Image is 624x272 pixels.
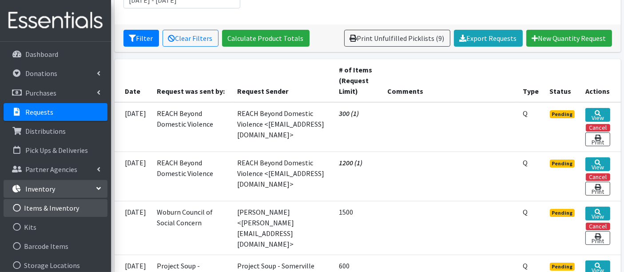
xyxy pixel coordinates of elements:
[4,122,107,140] a: Distributions
[232,102,334,152] td: REACH Beyond Domestic Violence <[EMAIL_ADDRESS][DOMAIN_NAME]>
[4,64,107,82] a: Donations
[518,59,545,102] th: Type
[550,263,575,271] span: Pending
[4,180,107,198] a: Inventory
[4,6,107,36] img: HumanEssentials
[4,84,107,102] a: Purchases
[334,152,382,201] td: 1200 (1)
[550,110,575,118] span: Pending
[25,108,53,116] p: Requests
[585,182,610,196] a: Print
[4,218,107,236] a: Kits
[152,152,232,201] td: REACH Beyond Domestic Violence
[585,132,610,146] a: Print
[580,59,620,102] th: Actions
[550,160,575,168] span: Pending
[4,103,107,121] a: Requests
[25,146,88,155] p: Pick Ups & Deliveries
[4,160,107,178] a: Partner Agencies
[334,102,382,152] td: 300 (1)
[586,173,610,181] button: Cancel
[4,141,107,159] a: Pick Ups & Deliveries
[25,127,66,136] p: Distributions
[585,157,610,171] a: View
[123,30,159,47] button: Filter
[334,201,382,255] td: 1500
[526,30,612,47] a: New Quantity Request
[115,152,152,201] td: [DATE]
[115,201,152,255] td: [DATE]
[25,50,58,59] p: Dashboard
[334,59,382,102] th: # of Items (Request Limit)
[545,59,580,102] th: Status
[523,158,528,167] abbr: Quantity
[152,201,232,255] td: Woburn Council of Social Concern
[523,109,528,118] abbr: Quantity
[232,201,334,255] td: [PERSON_NAME] <[PERSON_NAME][EMAIL_ADDRESS][DOMAIN_NAME]>
[152,102,232,152] td: REACH Beyond Domestic Violence
[586,223,610,230] button: Cancel
[585,231,610,245] a: Print
[115,102,152,152] td: [DATE]
[585,108,610,122] a: View
[115,59,152,102] th: Date
[25,69,57,78] p: Donations
[25,184,55,193] p: Inventory
[4,45,107,63] a: Dashboard
[152,59,232,102] th: Request was sent by:
[232,59,334,102] th: Request Sender
[25,165,77,174] p: Partner Agencies
[523,261,528,270] abbr: Quantity
[4,199,107,217] a: Items & Inventory
[523,208,528,216] abbr: Quantity
[25,88,56,97] p: Purchases
[585,207,610,220] a: View
[163,30,219,47] a: Clear Filters
[550,209,575,217] span: Pending
[586,124,610,132] button: Cancel
[454,30,523,47] a: Export Requests
[232,152,334,201] td: REACH Beyond Domestic Violence <[EMAIL_ADDRESS][DOMAIN_NAME]>
[4,237,107,255] a: Barcode Items
[222,30,310,47] a: Calculate Product Totals
[382,59,517,102] th: Comments
[344,30,450,47] a: Print Unfulfilled Picklists (9)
